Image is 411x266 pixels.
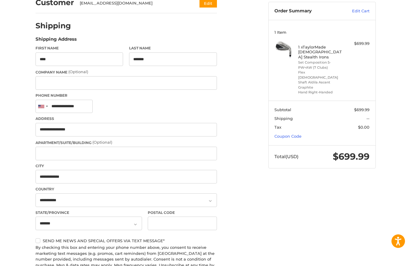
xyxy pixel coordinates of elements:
[274,30,369,35] h3: 1 Item
[80,0,188,6] div: [EMAIL_ADDRESS][DOMAIN_NAME]
[274,8,339,14] h3: Order Summary
[354,107,369,112] span: $699.99
[36,116,217,121] label: Address
[36,93,217,98] label: Phone Number
[298,70,344,80] li: Flex [DEMOGRAPHIC_DATA]
[36,139,217,146] label: Apartment/Suite/Building
[36,36,77,45] legend: Shipping Address
[92,140,112,145] small: (Optional)
[36,69,217,75] label: Company Name
[36,238,217,243] label: Send me news and special offers via text message*
[361,250,411,266] iframe: Google Customer Reviews
[36,21,71,30] h2: Shipping
[298,80,344,90] li: Shaft Aldila Ascent Graphite
[36,100,50,113] div: United States: +1
[274,107,291,112] span: Subtotal
[68,69,88,74] small: (Optional)
[274,125,281,130] span: Tax
[298,60,344,70] li: Set Composition 5-PW+AW (7 Clubs)
[346,41,369,47] div: $699.99
[358,125,369,130] span: $0.00
[333,151,369,162] span: $699.99
[298,45,344,59] h4: 1 x TaylorMade [DEMOGRAPHIC_DATA] Stealth Irons
[36,210,142,215] label: State/Province
[274,134,301,139] a: Coupon Code
[274,116,293,121] span: Shipping
[274,154,298,159] span: Total (USD)
[129,45,217,51] label: Last Name
[148,210,217,215] label: Postal Code
[339,8,369,14] a: Edit Cart
[298,90,344,95] li: Hand Right-Handed
[36,186,217,192] label: Country
[366,116,369,121] span: --
[36,45,123,51] label: First Name
[36,163,217,169] label: City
